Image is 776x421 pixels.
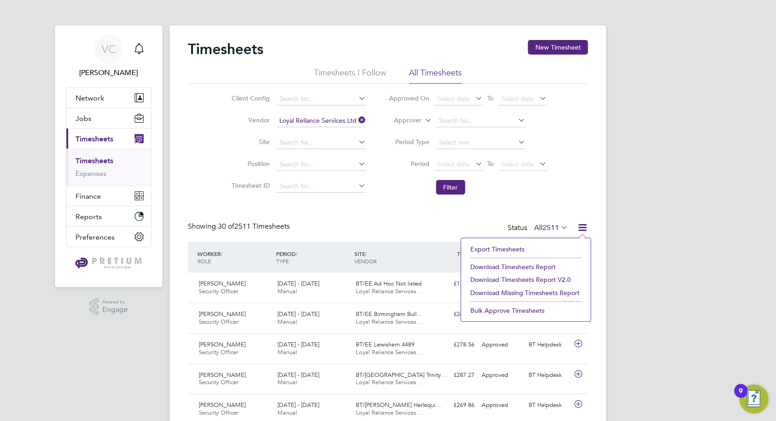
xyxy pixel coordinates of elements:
[76,94,104,102] span: Network
[66,108,151,128] button: Jobs
[478,337,525,352] div: Approved
[66,88,151,108] button: Network
[739,391,743,403] div: 9
[229,94,270,102] label: Client Config
[478,398,525,413] div: Approved
[389,94,430,102] label: Approved On
[314,67,387,84] li: Timesheets I Follow
[277,341,319,348] span: [DATE] - [DATE]
[199,341,246,348] span: [PERSON_NAME]
[199,310,246,318] span: [PERSON_NAME]
[409,67,462,84] li: All Timesheets
[534,223,568,232] label: All
[195,246,274,269] div: WORKER
[438,95,470,103] span: Select date
[431,398,478,413] div: £269.86
[66,149,151,185] div: Timesheets
[466,273,586,286] li: Download Timesheets Report v2.0
[66,256,151,271] a: Go to home page
[356,310,423,318] span: BT/EE Birmingham Bull…
[66,35,151,78] a: VC[PERSON_NAME]
[740,385,769,414] button: Open Resource Center, 9 new notifications
[199,378,238,386] span: Security Officer
[199,348,238,356] span: Security Officer
[76,233,115,241] span: Preferences
[76,114,91,123] span: Jobs
[277,136,366,149] input: Search for...
[356,371,447,379] span: BT/[GEOGRAPHIC_DATA] Trinity…
[277,401,319,409] span: [DATE] - [DATE]
[76,169,106,178] a: Expenses
[218,222,234,231] span: 30 of
[466,261,586,273] li: Download Timesheets Report
[66,129,151,149] button: Timesheets
[199,371,246,379] span: [PERSON_NAME]
[356,409,423,416] span: Loyal Reliance Services…
[90,298,128,316] a: Powered byEngage
[543,223,559,232] span: 2511
[229,138,270,146] label: Site
[277,280,319,287] span: [DATE] - [DATE]
[457,250,474,257] span: TOTAL
[101,43,116,55] span: VC
[221,250,222,257] span: /
[485,92,497,104] span: To
[431,337,478,352] div: £278.56
[356,280,422,287] span: BT/EE Ad Hoc Not listed
[188,222,292,231] div: Showing
[76,135,113,143] span: Timesheets
[76,156,113,165] a: Timesheets
[356,401,442,409] span: BT/[PERSON_NAME] Harlequi…
[466,243,586,256] li: Export Timesheets
[431,368,478,383] div: £287.27
[218,222,290,231] span: 2511 Timesheets
[76,192,101,200] span: Finance
[366,250,368,257] span: /
[277,180,366,193] input: Search for...
[438,160,470,168] span: Select date
[66,186,151,206] button: Finance
[356,341,415,348] span: BT/EE Lewisham 4489
[436,180,465,195] button: Filter
[76,212,102,221] span: Reports
[296,250,297,257] span: /
[431,276,478,291] div: £113.17
[55,25,162,287] nav: Main navigation
[229,116,270,124] label: Vendor
[478,368,525,383] div: Approved
[508,222,570,235] div: Status
[525,337,573,352] div: BT Helpdesk
[199,280,246,287] span: [PERSON_NAME]
[528,40,588,55] button: New Timesheet
[102,306,128,314] span: Engage
[356,287,423,295] span: Loyal Reliance Services…
[277,348,297,356] span: Manual
[274,246,353,269] div: PERIOD
[229,160,270,168] label: Position
[431,307,478,322] div: £261.15
[199,318,238,326] span: Security Officer
[277,310,319,318] span: [DATE] - [DATE]
[466,304,586,317] li: Bulk Approve Timesheets
[199,401,246,409] span: [PERSON_NAME]
[102,298,128,306] span: Powered by
[353,246,431,269] div: SITE
[355,257,377,265] span: VENDOR
[525,398,573,413] div: BT Helpdesk
[525,368,573,383] div: BT Helpdesk
[485,158,497,170] span: To
[277,318,297,326] span: Manual
[502,160,534,168] span: Select date
[277,115,366,127] input: Search for...
[199,287,238,295] span: Security Officer
[356,318,423,326] span: Loyal Reliance Services…
[73,256,144,271] img: pretium-logo-retina.png
[277,409,297,416] span: Manual
[66,67,151,78] span: Valentina Cerulli
[436,136,526,149] input: Select one
[199,409,238,416] span: Security Officer
[356,378,423,386] span: Loyal Reliance Services…
[389,138,430,146] label: Period Type
[229,181,270,190] label: Timesheet ID
[436,115,526,127] input: Search for...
